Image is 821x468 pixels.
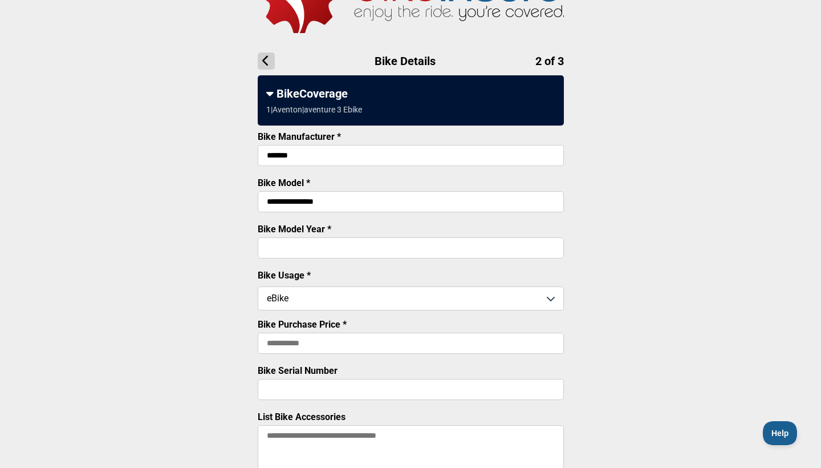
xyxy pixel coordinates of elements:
[258,270,311,281] label: Bike Usage *
[258,411,346,422] label: List Bike Accessories
[266,105,362,114] div: 1 | Aventon | aventure 3 Ebike
[535,54,564,68] span: 2 of 3
[258,177,310,188] label: Bike Model *
[258,224,331,235] label: Bike Model Year *
[258,131,341,142] label: Bike Manufacturer *
[258,365,338,376] label: Bike Serial Number
[763,421,798,445] iframe: Toggle Customer Support
[258,319,347,330] label: Bike Purchase Price *
[266,87,555,100] div: BikeCoverage
[258,53,564,70] h1: Bike Details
